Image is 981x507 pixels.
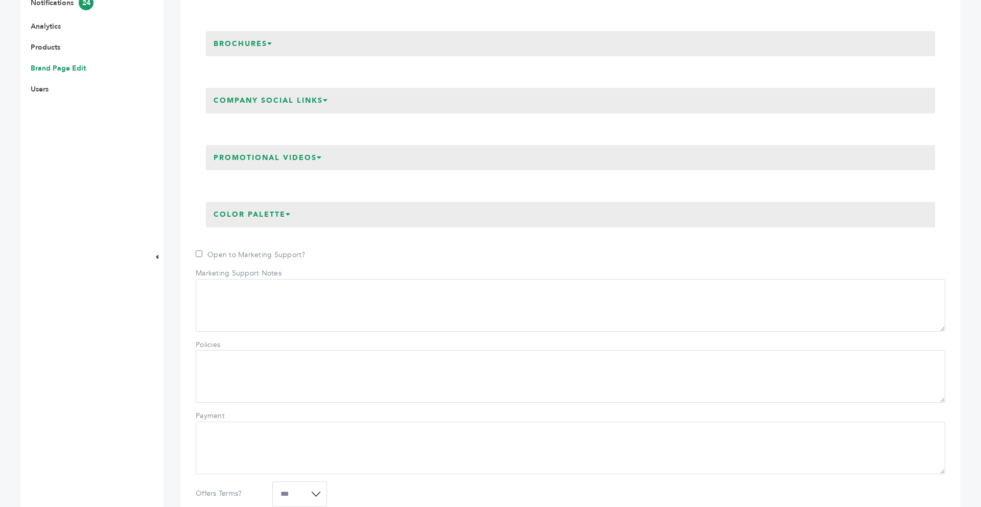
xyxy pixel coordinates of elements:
[31,63,86,73] a: Brand Page Edit
[196,489,267,499] label: Offers Terms?
[196,411,267,421] label: Payment
[196,340,267,350] label: Policies
[31,84,49,94] a: Users
[206,202,299,227] h3: Color Palette
[31,21,61,31] a: Analytics
[196,250,306,260] label: Open to Marketing Support?
[206,31,281,57] h3: Brochures
[31,42,60,52] a: Products
[206,88,336,113] h3: Company Social Links
[196,250,202,257] input: Open to Marketing Support?
[196,268,282,279] label: Marketing Support Notes
[206,145,330,171] h3: Promotional Videos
